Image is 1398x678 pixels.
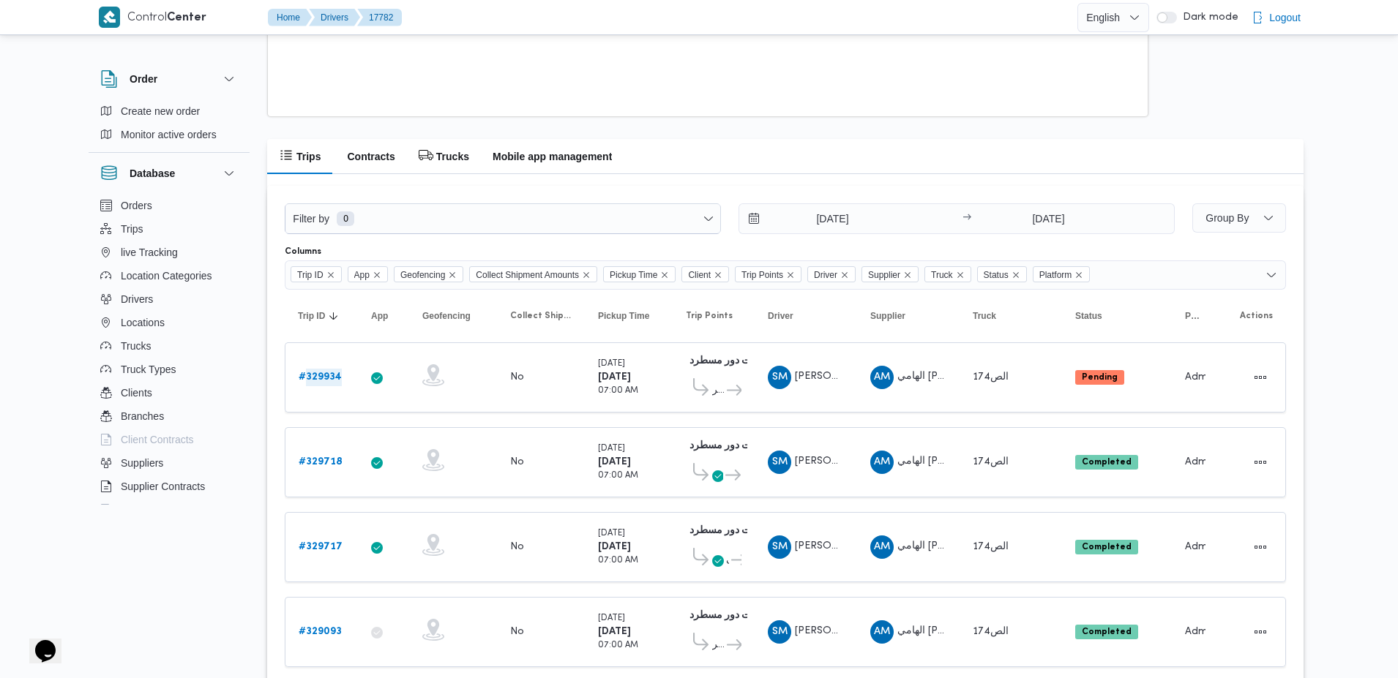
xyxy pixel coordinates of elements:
[686,310,733,322] span: Trip Points
[1033,266,1091,282] span: Platform
[870,366,894,389] div: Alhamai Muhammad Khald Ali
[1185,310,1200,322] span: Platform
[660,271,669,279] button: Remove Pickup Time from selection in this group
[726,551,729,569] span: ثانى [GEOGRAPHIC_DATA]
[772,535,788,559] span: SM
[1075,540,1138,554] span: Completed
[772,451,788,474] span: SM
[291,210,331,227] span: Filter by
[100,70,238,88] button: Order
[121,314,165,331] span: Locations
[94,264,244,287] button: Location Categories
[121,361,176,378] span: Truck Types
[897,626,1012,636] span: الهامي [PERSON_NAME]
[285,246,321,257] label: Columns
[688,267,711,283] span: Client
[795,372,898,381] span: [PERSON_NAME] سيد
[689,441,771,451] b: فرونت دور مسطرد
[94,334,244,358] button: Trucks
[357,9,402,26] button: 17782
[1012,271,1020,279] button: Remove Status from selection in this group
[94,358,244,381] button: Truck Types
[762,304,850,328] button: Driver
[309,9,360,26] button: Drivers
[1075,625,1138,639] span: Completed
[897,456,1012,466] span: الهامي [PERSON_NAME]
[973,310,996,322] span: Truck
[1082,543,1132,551] b: Completed
[121,454,163,472] span: Suppliers
[768,620,791,644] div: Said Muhammad Muslh Said
[299,623,342,641] a: #329093
[121,337,151,355] span: Trucks
[976,204,1121,233] input: Press the down key to open a popover containing a calendar.
[1192,203,1286,233] button: Group By
[598,641,638,649] small: 07:00 AM
[1179,304,1206,328] button: Platform
[1082,628,1132,636] b: Completed
[94,123,244,146] button: Monitor active orders
[772,620,788,644] span: SM
[1074,271,1083,279] button: Remove Platform from selection in this group
[89,194,250,511] div: Database
[903,271,912,279] button: Remove Supplier from selection in this group
[598,472,638,480] small: 07:00 AM
[94,451,244,475] button: Suppliers
[422,310,471,322] span: Geofencing
[861,266,919,282] span: Supplier
[299,538,343,556] a: #329717
[436,148,469,165] h2: Trucks
[121,102,200,120] span: Create new order
[337,211,354,226] span: 0 available filters
[598,542,631,551] b: [DATE]
[448,271,457,279] button: Remove Geofencing from selection in this group
[130,165,175,182] h3: Database
[476,267,579,283] span: Collect Shipment Amounts
[348,266,388,282] span: App
[973,542,1009,551] span: الص174
[285,204,720,233] button: Filter by0 available filters
[1185,372,1216,382] span: Admin
[291,266,342,282] span: Trip ID
[768,310,793,322] span: Driver
[121,267,212,285] span: Location Categories
[299,627,342,636] b: # 329093
[1240,310,1273,322] span: Actions
[1249,535,1272,559] button: Actions
[94,217,244,241] button: Trips
[973,457,1009,467] span: الص174
[956,271,965,279] button: Remove Truck from selection in this group
[681,266,729,282] span: Client
[598,445,625,453] small: [DATE]
[768,366,791,389] div: Said Muhammad Muslh Said
[603,266,676,282] span: Pickup Time
[598,360,625,368] small: [DATE]
[94,381,244,404] button: Clients
[973,372,1009,382] span: الص174
[1185,542,1216,551] span: Admin
[840,271,849,279] button: Remove Driver from selection in this group
[712,382,725,399] span: قسم أول 6 أكتوبر
[984,267,1009,283] span: Status
[967,304,1055,328] button: Truck
[741,267,783,283] span: Trip Points
[582,271,591,279] button: Remove Collect Shipment Amounts from selection in this group
[121,290,153,308] span: Drivers
[121,478,205,495] span: Supplier Contracts
[1249,620,1272,644] button: Actions
[795,456,898,466] span: [PERSON_NAME] سيد
[598,387,638,395] small: 07:00 AM
[814,267,837,283] span: Driver
[598,310,649,322] span: Pickup Time
[1082,373,1118,382] b: Pending
[365,304,402,328] button: App
[326,271,335,279] button: Remove Trip ID from selection in this group
[94,194,244,217] button: Orders
[510,540,524,554] div: No
[299,372,342,382] b: # 329934
[373,271,381,279] button: Remove App from selection in this group
[94,241,244,264] button: live Tracking
[1266,269,1277,281] button: Open list of options
[874,366,890,389] span: AM
[768,451,791,474] div: Said Muhammad Muslh Said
